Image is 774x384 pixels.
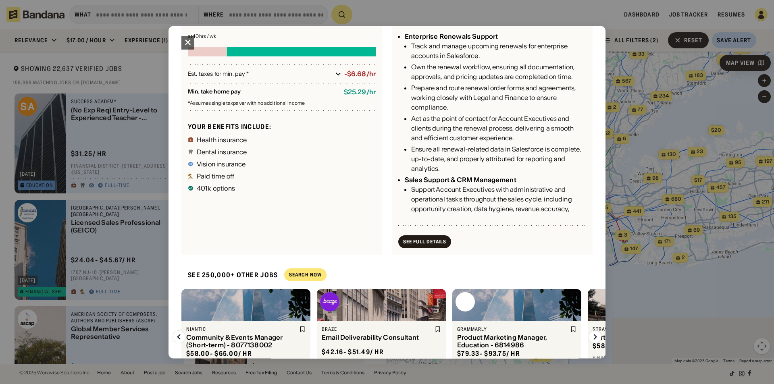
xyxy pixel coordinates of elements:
[186,326,298,332] div: Niantic
[593,355,712,367] div: Financial [GEOGRAPHIC_DATA] · [GEOGRAPHIC_DATA]
[188,122,376,131] div: Your benefits include:
[188,101,376,106] div: Assumes single taxpayer with no additional income
[322,326,433,332] div: Braze
[197,173,234,179] div: Paid time off
[457,349,520,358] div: $ 79.33 - $93.75 / hr
[197,137,247,143] div: Health insurance
[411,62,586,82] div: Own the renewal workflow, ensuring all documentation, approvals, and pricing updates are complete...
[322,348,384,357] div: $ 42.16 - $51.49 / hr
[197,149,247,155] div: Dental insurance
[411,83,586,112] div: Prepare and route renewal order forms and agreements, working closely with Legal and Finance to e...
[197,161,246,167] div: Vision insurance
[186,334,298,349] div: Community & Events Manager (Short-term) - 8077138002
[457,326,568,332] div: Grammarly
[344,71,376,78] div: -$6.68/hr
[411,185,586,224] div: Support Account Executives with administrative and operational tasks throughout the sales cycle, ...
[188,34,376,39] div: at 40 hrs / wk
[197,185,235,191] div: 401k options
[405,176,516,184] div: Sales Support & CRM Management
[411,114,586,143] div: Act as the point of contact for Account Executives and clients during the renewal process, delive...
[173,330,185,343] img: Left Arrow
[289,273,322,278] div: Search Now
[320,292,339,311] img: Braze logo
[322,334,433,342] div: Email Deliverability Consultant
[593,342,656,350] div: $ 58.29 - $61.90 / hr
[188,89,337,96] div: Min. take home pay
[188,16,258,27] div: $ 31.97 - $47.84
[405,33,498,41] div: Enterprise Renewals Support
[411,42,586,61] div: Track and manage upcoming renewals for enterprise accounts in Salesforce.
[403,239,446,244] div: See Full Details
[188,70,332,78] div: Est. taxes for min. pay *
[411,145,586,174] div: Ensure all renewal-related data in Salesforce is complete, up-to-date, and properly attributed fo...
[344,89,376,96] div: $ 25.29 / hr
[457,334,568,349] div: Product Marketing Manager, Education - 6814986
[593,326,704,332] div: Strava
[181,264,278,286] div: See 250,000+ other jobs
[456,292,475,311] img: Grammarly logo
[589,330,601,343] img: Right Arrow
[186,349,252,358] div: $ 58.00 - $65.00 / hr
